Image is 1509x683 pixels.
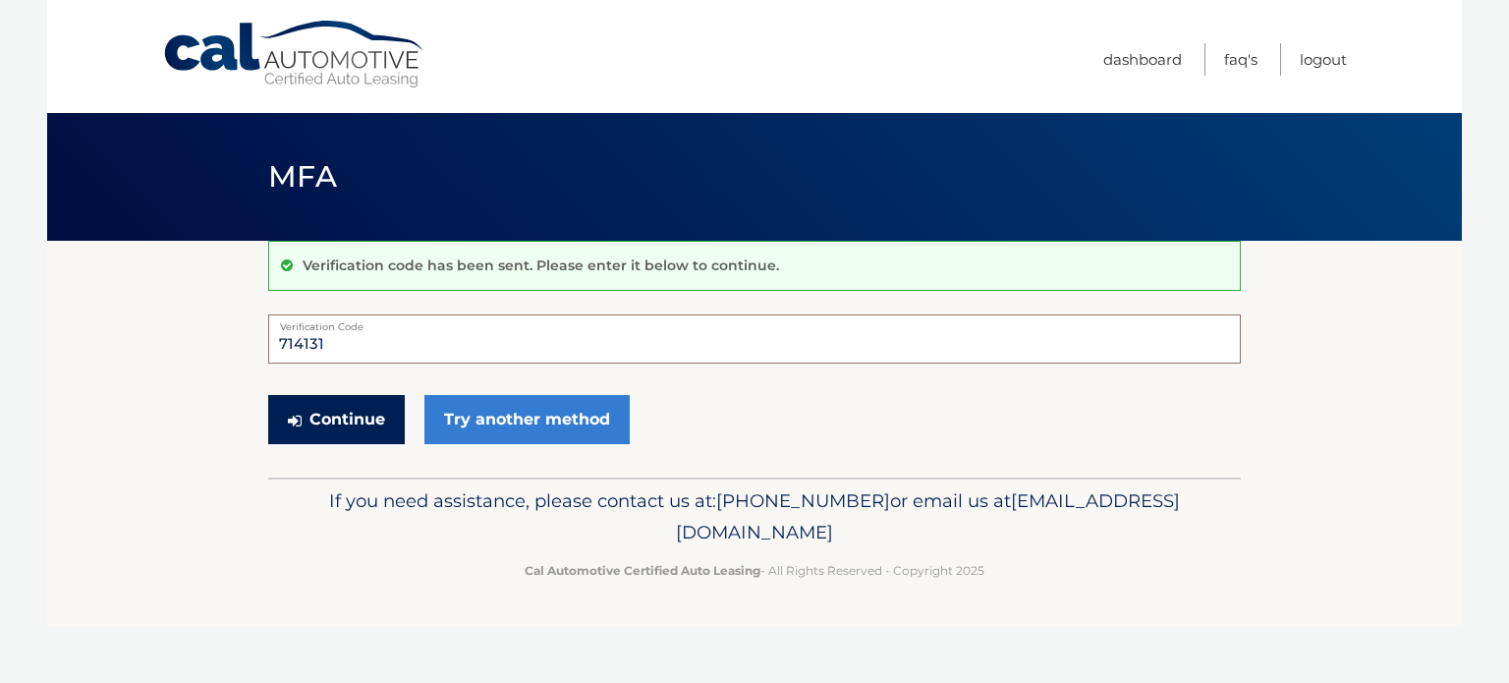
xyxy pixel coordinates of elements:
[162,20,427,89] a: Cal Automotive
[525,563,760,578] strong: Cal Automotive Certified Auto Leasing
[1103,43,1182,76] a: Dashboard
[676,489,1180,543] span: [EMAIL_ADDRESS][DOMAIN_NAME]
[1224,43,1257,76] a: FAQ's
[424,395,630,444] a: Try another method
[268,395,405,444] button: Continue
[268,314,1241,364] input: Verification Code
[303,256,779,274] p: Verification code has been sent. Please enter it below to continue.
[268,314,1241,330] label: Verification Code
[268,158,337,195] span: MFA
[281,560,1228,581] p: - All Rights Reserved - Copyright 2025
[1300,43,1347,76] a: Logout
[716,489,890,512] span: [PHONE_NUMBER]
[281,485,1228,548] p: If you need assistance, please contact us at: or email us at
